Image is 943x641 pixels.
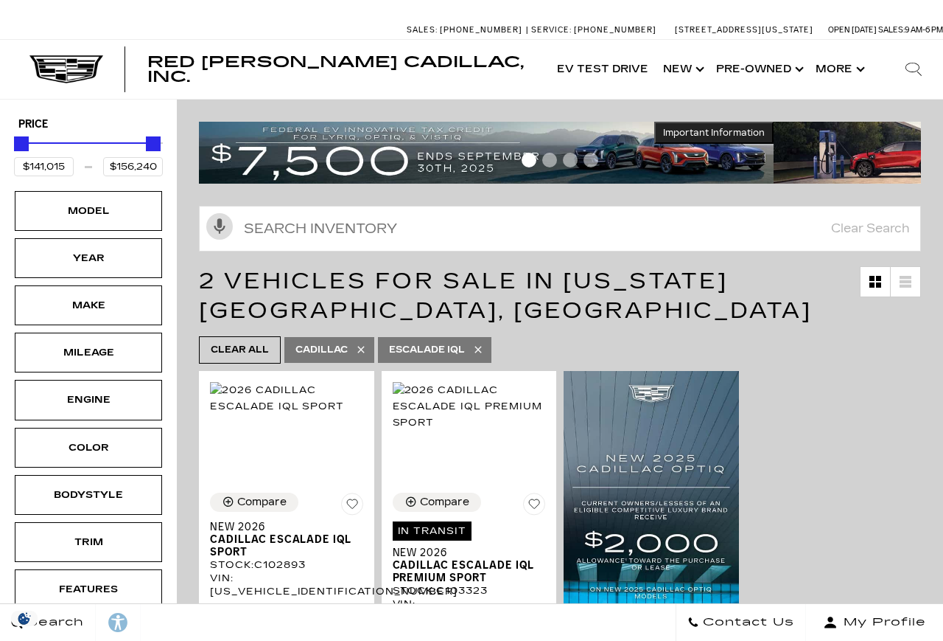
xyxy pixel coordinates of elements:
span: New 2026 [210,521,352,533]
svg: Click to toggle on voice search [206,213,233,240]
a: In TransitNew 2026Cadillac ESCALADE IQL Premium Sport [393,521,546,584]
div: Bodystyle [52,487,125,503]
span: Red [PERSON_NAME] Cadillac, Inc. [147,53,524,86]
div: Model [52,203,125,219]
a: [STREET_ADDRESS][US_STATE] [675,25,813,35]
span: Go to slide 2 [542,153,557,167]
button: More [808,40,869,99]
span: My Profile [838,612,926,633]
span: Sales: [407,25,438,35]
span: Go to slide 1 [522,153,536,167]
span: [PHONE_NUMBER] [574,25,656,35]
img: Cadillac Dark Logo with Cadillac White Text [29,55,103,83]
div: TrimTrim [15,522,162,562]
div: MileageMileage [15,333,162,373]
input: Search Inventory [199,206,921,252]
span: Search [23,612,84,633]
input: Maximum [103,157,163,176]
div: Trim [52,534,125,550]
img: 2026 Cadillac ESCALADE IQL Premium Sport [393,382,546,431]
a: EV Test Drive [550,40,656,99]
span: 2 Vehicles for Sale in [US_STATE][GEOGRAPHIC_DATA], [GEOGRAPHIC_DATA] [199,268,812,324]
a: Contact Us [676,604,806,641]
span: Go to slide 4 [583,153,598,167]
img: vrp-tax-ending-august-version [199,122,774,184]
span: Cadillac ESCALADE IQL Sport [210,533,352,558]
section: Click to Open Cookie Consent Modal [7,611,41,626]
div: MakeMake [15,285,162,325]
span: Sales: [878,25,905,35]
h5: Price [18,118,158,131]
span: Service: [531,25,572,35]
div: Mileage [52,344,125,361]
input: Minimum [14,157,74,176]
div: YearYear [15,238,162,278]
div: BodystyleBodystyle [15,475,162,515]
button: Important Information [654,122,774,144]
button: Save Vehicle [341,493,363,521]
img: Opt-Out Icon [7,611,41,626]
span: Open [DATE] [828,25,877,35]
a: Sales: [PHONE_NUMBER] [407,26,526,34]
span: Important Information [663,127,765,139]
div: VIN: [US_VEHICLE_IDENTIFICATION_NUMBER] [210,572,363,598]
a: Red [PERSON_NAME] Cadillac, Inc. [147,55,535,84]
span: [PHONE_NUMBER] [440,25,522,35]
div: Compare [237,496,287,509]
span: Go to slide 3 [563,153,578,167]
div: VIN: [US_VEHICLE_IDENTIFICATION_NUMBER] [393,597,546,624]
div: Maximum Price [146,136,161,151]
div: Engine [52,392,125,408]
div: Year [52,250,125,266]
button: Compare Vehicle [210,493,298,512]
span: In Transit [393,522,472,541]
div: Stock : C103323 [393,584,546,597]
span: Clear All [211,341,269,359]
span: Escalade IQL [389,341,465,359]
button: Save Vehicle [523,493,545,521]
button: Compare Vehicle [393,493,481,512]
div: Minimum Price [14,136,29,151]
div: Price [14,131,163,176]
div: ColorColor [15,428,162,468]
span: New 2026 [393,547,535,559]
div: Stock : C102893 [210,558,363,572]
a: New 2026Cadillac ESCALADE IQL Sport [210,521,363,558]
span: 9 AM-6 PM [905,25,943,35]
span: Contact Us [699,612,794,633]
div: FeaturesFeatures [15,569,162,609]
div: Compare [420,496,469,509]
a: Service: [PHONE_NUMBER] [526,26,660,34]
a: Pre-Owned [709,40,808,99]
span: Cadillac ESCALADE IQL Premium Sport [393,559,535,584]
div: EngineEngine [15,380,162,420]
img: 2026 Cadillac ESCALADE IQL Sport [210,382,363,415]
a: New [656,40,709,99]
div: Color [52,440,125,456]
span: Cadillac [295,341,348,359]
div: Features [52,581,125,597]
div: ModelModel [15,191,162,231]
div: Make [52,297,125,313]
button: Open user profile menu [806,604,943,641]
